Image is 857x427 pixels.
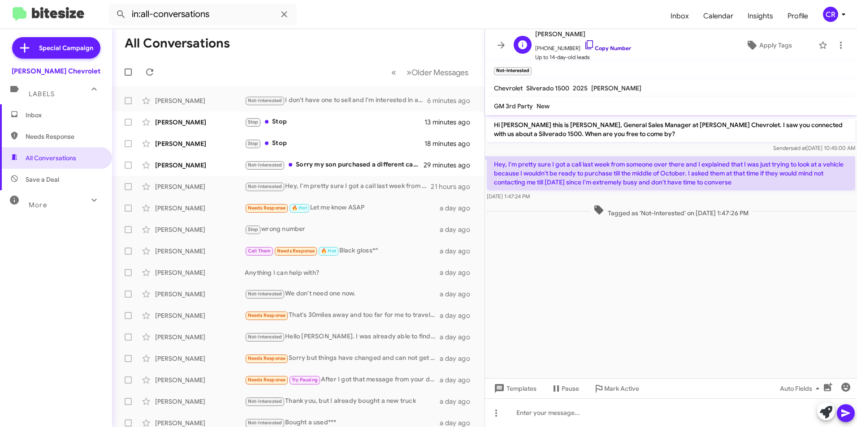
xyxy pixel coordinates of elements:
button: Apply Tags [723,37,814,53]
span: Not-Interested [248,291,282,297]
div: a day ago [440,311,477,320]
div: a day ago [440,376,477,384]
span: New [537,102,550,110]
button: Previous [386,63,402,81]
a: Inbox [663,3,696,29]
a: Insights [740,3,780,29]
span: All Conversations [26,154,76,162]
div: 29 minutes ago [424,161,477,170]
span: Call Them [248,248,271,254]
div: 21 hours ago [431,182,477,191]
div: Thank you, but I already bought a new truck [245,396,440,406]
span: Silverado 1500 [526,84,569,92]
span: » [407,67,411,78]
span: Stop [248,119,259,125]
div: Hey, I'm pretty sure I got a call last week from someone over there and I explained that I was ju... [245,181,431,192]
div: a day ago [440,333,477,342]
div: a day ago [440,204,477,213]
div: Anything I can help with? [245,268,440,277]
div: Sorry my son purchased a different car Thank you for your help. [245,160,424,170]
div: [PERSON_NAME] [155,311,245,320]
span: Not-Interested [248,398,282,404]
div: a day ago [440,225,477,234]
div: [PERSON_NAME] [155,268,245,277]
span: « [391,67,396,78]
div: We don't need one now. [245,289,440,299]
span: Stop [248,141,259,146]
input: Search [108,4,297,25]
a: Copy Number [584,45,631,51]
div: [PERSON_NAME] [155,139,245,148]
span: Sender [DATE] 10:45:00 AM [773,145,855,151]
span: Not-Interested [248,334,282,340]
button: CR [815,7,847,22]
div: a day ago [440,268,477,277]
span: [PERSON_NAME] [591,84,641,92]
div: [PERSON_NAME] Chevrolet [12,67,100,76]
div: That's 30miles away and too far for me to travel. Thank you for reaching out. [245,310,440,320]
a: Profile [780,3,815,29]
div: a day ago [440,290,477,299]
span: Save a Deal [26,175,59,184]
span: Labels [29,90,55,98]
span: Not-Interested [248,98,282,103]
span: 🔥 Hot [292,205,307,211]
div: Stop [245,117,424,127]
span: Try Pausing [292,377,318,383]
div: [PERSON_NAME] [155,118,245,127]
div: [PERSON_NAME] [155,96,245,105]
div: wrong number [245,224,440,235]
span: said at [791,145,806,151]
div: a day ago [440,354,477,363]
span: 2025 [573,84,588,92]
span: Not-Interested [248,420,282,426]
span: Special Campaign [39,43,93,52]
div: 6 minutes ago [427,96,477,105]
div: [PERSON_NAME] [155,290,245,299]
span: Inbox [26,111,102,120]
span: More [29,201,47,209]
div: [PERSON_NAME] [155,225,245,234]
h1: All Conversations [125,36,230,51]
div: [PERSON_NAME] [155,376,245,384]
div: Black gloss*^ [245,246,440,256]
span: [DATE] 1:47:24 PM [487,193,530,200]
span: Calendar [696,3,740,29]
span: Older Messages [411,68,468,77]
span: Needs Response [248,355,286,361]
span: [PHONE_NUMBER] [535,39,631,53]
div: 18 minutes ago [424,139,477,148]
div: Let me know ASAP [245,203,440,213]
div: Sorry but things have changed and can not get new truck right now [245,353,440,363]
p: Hi [PERSON_NAME] this is [PERSON_NAME], General Sales Manager at [PERSON_NAME] Chevrolet. I saw y... [487,117,855,142]
span: Needs Response [248,312,286,318]
span: Needs Response [248,205,286,211]
div: CR [823,7,838,22]
div: 13 minutes ago [424,118,477,127]
div: [PERSON_NAME] [155,354,245,363]
button: Next [401,63,474,81]
button: Pause [544,380,586,397]
span: Tagged as 'Not-Interested' on [DATE] 1:47:26 PM [590,205,752,218]
div: [PERSON_NAME] [155,333,245,342]
span: Stop [248,226,259,232]
span: Chevrolet [494,84,523,92]
button: Templates [485,380,544,397]
div: a day ago [440,247,477,256]
span: Up to 14-day-old leads [535,53,631,62]
div: Hello [PERSON_NAME]. I was already able to find a suburban that matched my needs. Thanks for reac... [245,332,440,342]
a: Special Campaign [12,37,100,59]
span: [PERSON_NAME] [535,29,631,39]
span: Needs Response [26,132,102,141]
span: Apply Tags [759,37,792,53]
span: Templates [492,380,537,397]
nav: Page navigation example [386,63,474,81]
div: [PERSON_NAME] [155,397,245,406]
span: Needs Response [248,377,286,383]
small: Not-Interested [494,67,532,75]
span: Not-Interested [248,162,282,168]
span: Mark Active [604,380,639,397]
